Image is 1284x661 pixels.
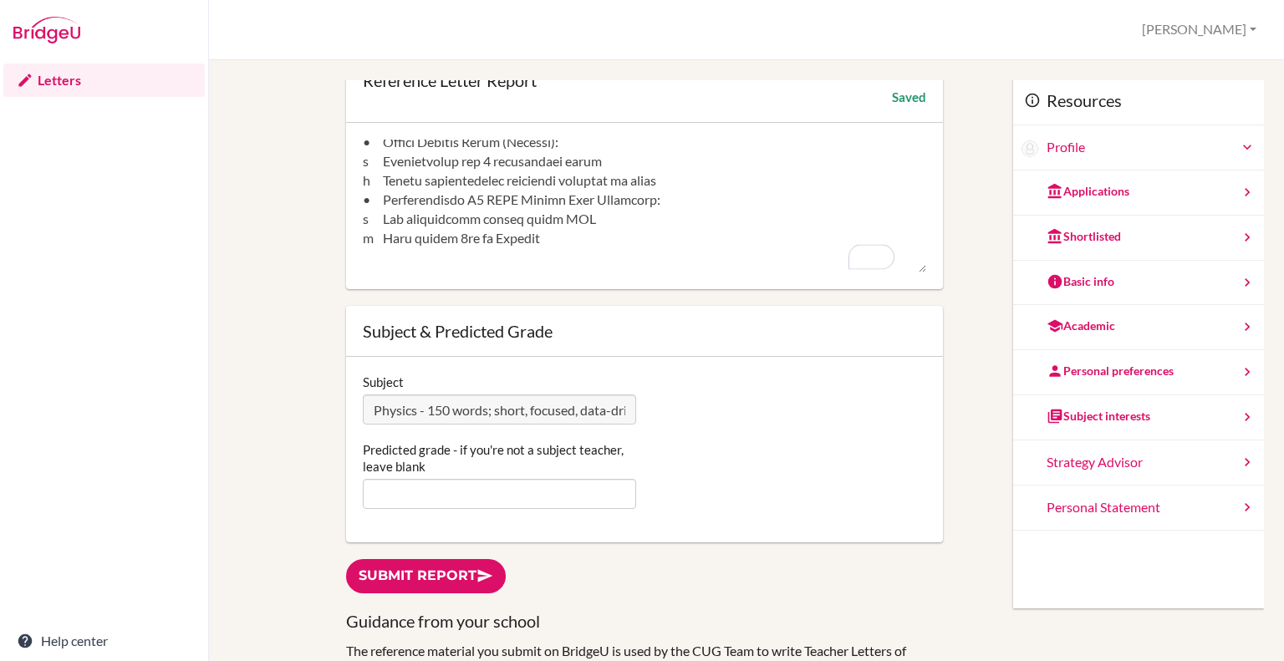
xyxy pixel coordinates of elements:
img: Bridge-U [13,17,80,43]
a: Help center [3,624,205,658]
div: Resources [1013,76,1264,126]
a: Subject interests [1013,395,1264,440]
a: Profile [1047,138,1256,157]
label: Subject [363,374,404,390]
div: Basic info [1047,273,1114,290]
div: Applications [1047,183,1129,200]
a: Submit report [346,559,506,593]
div: Academic [1047,318,1115,334]
div: Saved [892,89,926,105]
a: Applications [1013,170,1264,216]
div: Subject & Predicted Grade [363,323,926,339]
a: Shortlisted [1013,216,1264,261]
a: Academic [1013,305,1264,350]
a: Strategy Advisor [1013,440,1264,486]
div: [PERSON_NAME] ([PERSON_NAME]) [PERSON_NAME] [PERSON_NAME] Reference Letter Report [363,55,926,89]
div: Subject interests [1047,408,1150,425]
a: Letters [3,64,205,97]
textarea: To enrich screen reader interactions, please activate Accessibility in Grammarly extension settings [363,140,926,273]
button: [PERSON_NAME] [1134,14,1264,45]
img: Manuel Yoshio (Yoshi) Yamada Cadena [1022,140,1038,157]
a: Basic info [1013,261,1264,306]
a: Personal Statement [1013,486,1264,531]
div: Shortlisted [1047,228,1121,245]
a: Personal preferences [1013,350,1264,395]
label: Predicted grade - if you're not a subject teacher, leave blank [363,441,636,475]
h3: Guidance from your school [346,610,943,633]
div: Personal preferences [1047,363,1174,379]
